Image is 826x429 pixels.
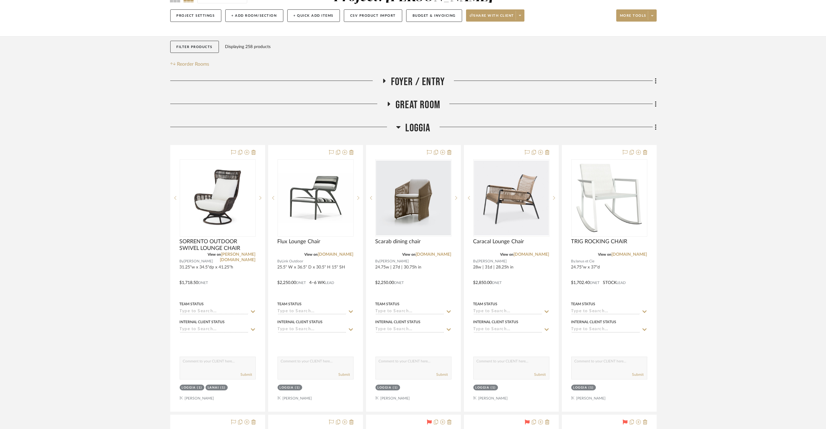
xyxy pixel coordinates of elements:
[612,252,647,257] a: [DOMAIN_NAME]
[305,253,318,256] span: View on
[491,386,496,390] div: (1)
[396,99,440,112] span: Great Room
[473,319,519,325] div: Internal Client Status
[620,13,646,22] span: More tools
[180,238,256,252] span: SORRENTO OUTDOOR SWIVEL LOUNGE CHAIR
[473,301,498,307] div: Team Status
[406,9,462,22] button: Budget & Invoicing
[344,9,402,22] button: CSV Product Import
[391,75,445,88] span: Foyer / Entry
[375,238,421,245] span: Scarab dining chair
[473,258,478,264] span: By
[616,9,657,22] button: More tools
[177,61,209,68] span: Reorder Rooms
[403,253,416,256] span: View on
[416,252,451,257] a: [DOMAIN_NAME]
[376,160,451,236] div: 0
[180,258,184,264] span: By
[278,327,346,333] input: Type to Search…
[295,386,300,390] div: (1)
[184,258,213,264] span: [PERSON_NAME]
[571,301,596,307] div: Team Status
[572,161,647,235] img: TRIG ROCKING CHAIR
[318,252,354,257] a: [DOMAIN_NAME]
[180,301,204,307] div: Team Status
[589,386,594,390] div: (1)
[573,386,587,390] div: Loggia
[514,252,549,257] a: [DOMAIN_NAME]
[378,386,392,390] div: Loggia
[221,386,226,390] div: (1)
[405,122,430,135] span: Loggia
[170,41,219,53] button: Filter Products
[220,252,256,262] a: [PERSON_NAME][DOMAIN_NAME]
[182,386,196,390] div: Loggia
[473,238,524,245] span: Caracal Lounge Chair
[380,258,409,264] span: [PERSON_NAME]
[571,238,627,245] span: TRIG ROCKING CHAIR
[280,386,294,390] div: Loggia
[170,61,209,68] button: Reorder Rooms
[180,309,248,315] input: Type to Search…
[180,319,225,325] div: Internal Client Status
[278,238,321,245] span: Flux Lounge Chair
[225,9,283,22] button: + Add Room/Section
[241,372,252,377] button: Submit
[375,309,444,315] input: Type to Search…
[393,386,398,390] div: (1)
[598,253,612,256] span: View on
[278,173,353,223] img: Flux Lounge Chair
[375,301,400,307] div: Team Status
[571,258,575,264] span: By
[437,372,448,377] button: Submit
[170,9,221,22] button: Project Settings
[197,386,202,390] div: (1)
[278,301,302,307] div: Team Status
[375,327,444,333] input: Type to Search…
[571,319,617,325] div: Internal Client Status
[376,161,451,235] img: Scarab dining chair
[282,258,303,264] span: Link Outdoor
[478,258,507,264] span: [PERSON_NAME]
[474,161,549,235] img: Caracal Lounge Chair
[208,253,221,256] span: View on
[278,309,346,315] input: Type to Search…
[466,9,524,22] button: Share with client
[534,372,546,377] button: Submit
[632,372,644,377] button: Submit
[500,253,514,256] span: View on
[375,319,421,325] div: Internal Client Status
[474,160,549,236] div: 0
[572,160,647,236] div: 0
[375,258,380,264] span: By
[473,327,542,333] input: Type to Search…
[475,386,489,390] div: Loggia
[278,319,323,325] div: Internal Client Status
[575,258,595,264] span: Janus et Cie
[571,309,640,315] input: Type to Search…
[225,41,271,53] div: Displaying 258 products
[278,258,282,264] span: By
[287,9,340,22] button: + Quick Add Items
[180,327,248,333] input: Type to Search…
[208,386,219,390] div: Lanai
[339,372,350,377] button: Submit
[473,309,542,315] input: Type to Search…
[470,13,514,22] span: Share with client
[571,327,640,333] input: Type to Search…
[180,170,255,226] img: SORRENTO OUTDOOR SWIVEL LOUNGE CHAIR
